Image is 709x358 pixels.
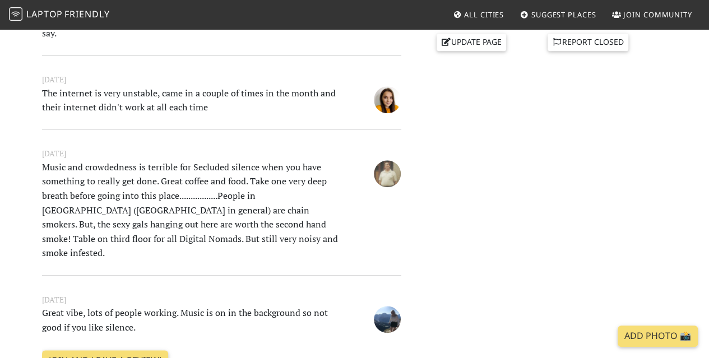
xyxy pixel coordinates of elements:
a: Report closed [548,34,628,50]
a: Suggest Places [516,4,601,25]
span: Kayleigh Halstead [374,312,401,324]
span: Friendly [64,8,109,20]
p: The internet is very unstable, came in a couple of times in the month and their internet didn't w... [35,86,346,115]
img: 1310-kayleigh.jpg [374,306,401,333]
img: LaptopFriendly [9,7,22,21]
span: All Cities [464,10,504,20]
a: Join Community [608,4,697,25]
span: Suggest Places [531,10,596,20]
span: Laptop [26,8,63,20]
a: Update page [437,34,506,50]
p: Great vibe, lots of people working. Music is on in the background so not good if you like silence. [35,306,346,334]
p: Music and crowdedness is terrible for Secluded silence when you have something to really get done... [35,160,346,261]
span: Nina Piperski [374,92,401,105]
small: [DATE] [35,147,408,160]
a: All Cities [448,4,508,25]
small: [DATE] [35,73,408,86]
span: Join Community [623,10,692,20]
img: 2543-nina.jpg [374,86,401,113]
small: [DATE] [35,294,408,306]
span: Dan [374,166,401,179]
img: 1970-dan.jpg [374,160,401,187]
a: LaptopFriendly LaptopFriendly [9,5,110,25]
